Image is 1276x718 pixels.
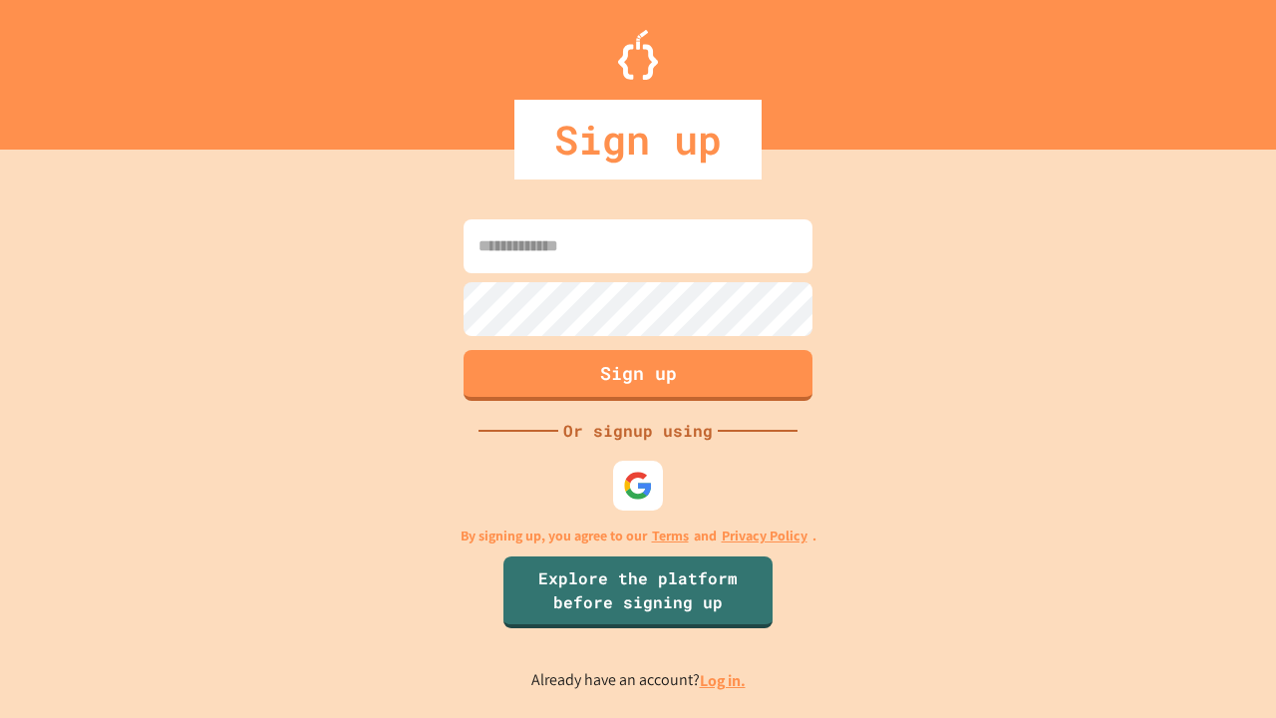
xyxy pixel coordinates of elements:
[652,526,689,546] a: Terms
[700,670,746,691] a: Log in.
[623,471,653,501] img: google-icon.svg
[531,668,746,693] p: Already have an account?
[514,100,762,179] div: Sign up
[558,419,718,443] div: Or signup using
[461,526,816,546] p: By signing up, you agree to our and .
[722,526,807,546] a: Privacy Policy
[618,30,658,80] img: Logo.svg
[464,350,812,401] button: Sign up
[503,556,773,628] a: Explore the platform before signing up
